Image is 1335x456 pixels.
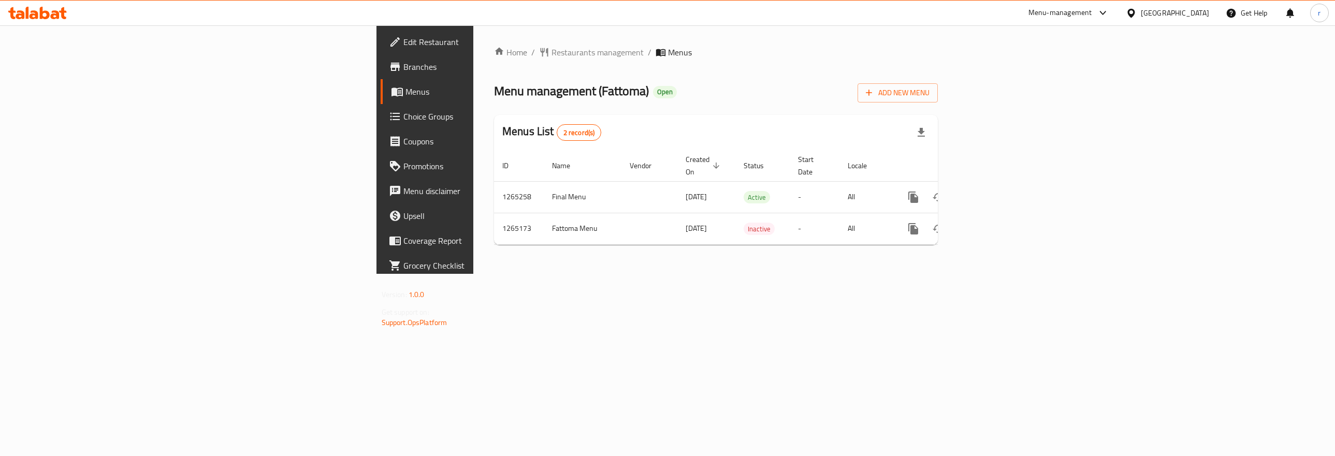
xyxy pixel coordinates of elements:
span: Vendor [630,159,665,172]
span: Branches [403,61,591,73]
a: Choice Groups [381,104,600,129]
span: Start Date [798,153,827,178]
a: Coupons [381,129,600,154]
span: Locale [848,159,880,172]
div: Open [653,86,677,98]
span: Menu disclaimer [403,185,591,197]
span: Version: [382,288,407,301]
div: [GEOGRAPHIC_DATA] [1141,7,1209,19]
span: Get support on: [382,305,429,319]
span: ID [502,159,522,172]
td: All [839,181,893,213]
button: more [901,216,926,241]
button: Change Status [926,185,951,210]
table: enhanced table [494,150,1009,245]
span: Choice Groups [403,110,591,123]
a: Support.OpsPlatform [382,316,447,329]
li: / [648,46,651,58]
span: Active [744,192,770,203]
button: more [901,185,926,210]
div: Active [744,191,770,203]
span: Menus [405,85,591,98]
a: Edit Restaurant [381,30,600,54]
nav: breadcrumb [494,46,938,58]
button: Add New Menu [858,83,938,102]
a: Branches [381,54,600,79]
span: Name [552,159,584,172]
span: 1.0.0 [409,288,425,301]
a: Promotions [381,154,600,179]
h2: Menus List [502,124,601,141]
span: Status [744,159,777,172]
a: Coverage Report [381,228,600,253]
span: [DATE] [686,190,707,203]
a: Upsell [381,203,600,228]
span: Inactive [744,223,775,235]
span: Grocery Checklist [403,259,591,272]
span: Edit Restaurant [403,36,591,48]
div: Export file [909,120,934,145]
th: Actions [893,150,1009,182]
span: Add New Menu [866,86,930,99]
a: Menus [381,79,600,104]
td: - [790,213,839,244]
span: 2 record(s) [557,128,601,138]
span: Promotions [403,160,591,172]
a: Menu disclaimer [381,179,600,203]
div: Menu-management [1028,7,1092,19]
span: Created On [686,153,723,178]
div: Total records count [557,124,602,141]
span: [DATE] [686,222,707,235]
td: - [790,181,839,213]
span: r [1318,7,1321,19]
span: Upsell [403,210,591,222]
span: Coupons [403,135,591,148]
a: Grocery Checklist [381,253,600,278]
span: Open [653,87,677,96]
button: Change Status [926,216,951,241]
td: All [839,213,893,244]
span: Coverage Report [403,234,591,247]
span: Menus [668,46,692,58]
